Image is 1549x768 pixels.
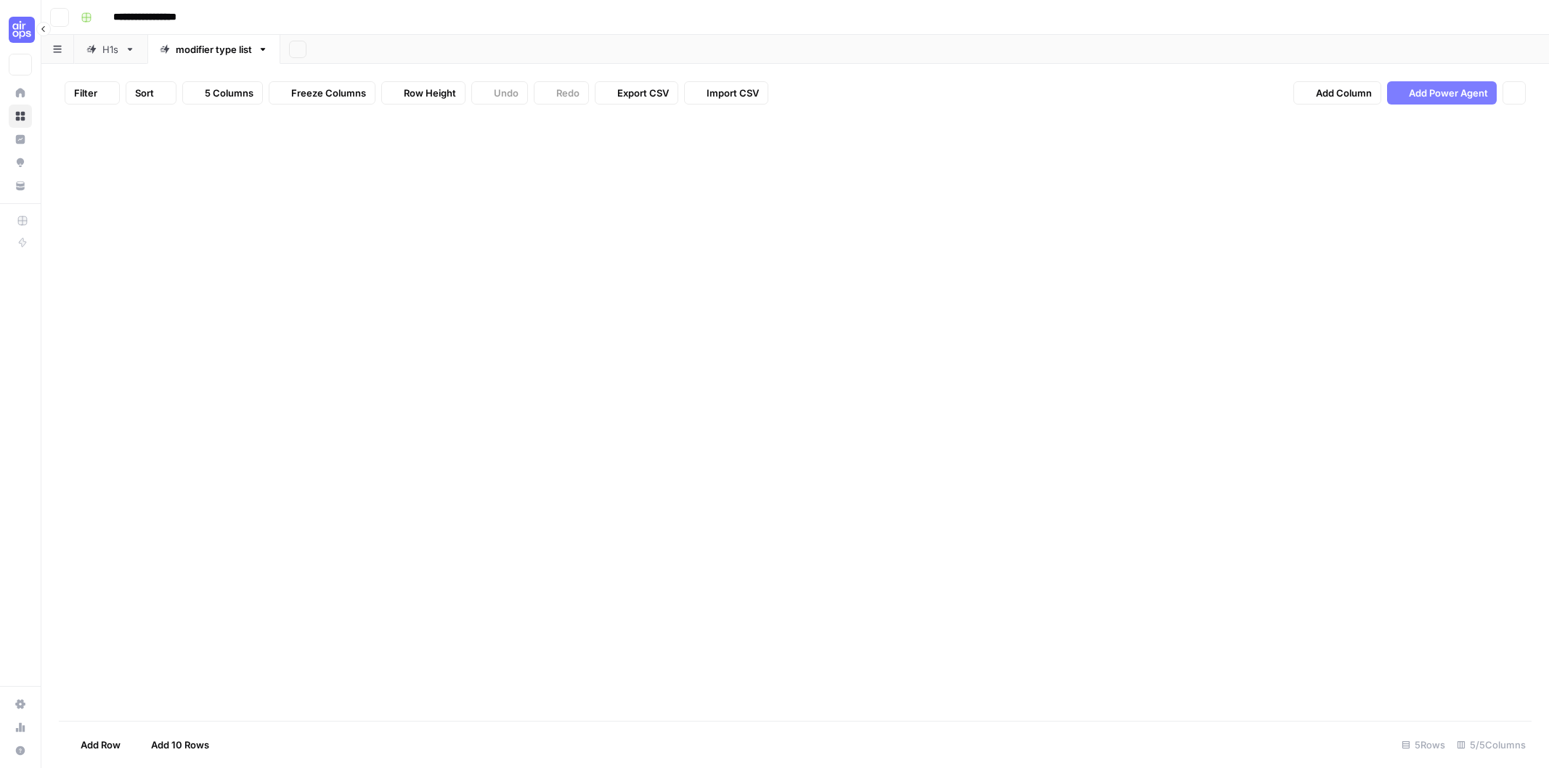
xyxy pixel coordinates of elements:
button: Sort [126,81,176,105]
div: 5/5 Columns [1451,733,1532,756]
div: 5 Rows [1396,733,1451,756]
a: modifier type list [147,35,280,64]
span: Redo [556,86,580,100]
span: Add 10 Rows [151,738,209,752]
a: Opportunities [9,151,32,174]
button: Freeze Columns [269,81,375,105]
span: Import CSV [707,86,759,100]
span: Add Column [1316,86,1372,100]
button: 5 Columns [182,81,263,105]
button: Redo [534,81,589,105]
button: Add Row [59,733,129,756]
button: Undo [471,81,528,105]
a: Insights [9,128,32,151]
a: H1s [74,35,147,64]
span: Freeze Columns [291,86,366,100]
a: Settings [9,693,32,716]
span: Filter [74,86,97,100]
a: Your Data [9,174,32,197]
button: Export CSV [595,81,678,105]
button: Workspace: Cohort 5 [9,12,32,48]
a: Browse [9,105,32,128]
span: Sort [135,86,154,100]
button: Add 10 Rows [129,733,218,756]
a: Home [9,81,32,105]
span: Add Power Agent [1409,86,1488,100]
button: Add Column [1293,81,1381,105]
button: Import CSV [684,81,768,105]
span: Add Row [81,738,121,752]
button: Help + Support [9,739,32,762]
img: Cohort 5 Logo [9,17,35,43]
span: Export CSV [617,86,669,100]
a: Usage [9,716,32,739]
div: modifier type list [176,42,252,57]
span: Row Height [404,86,456,100]
div: H1s [102,42,119,57]
button: Add Power Agent [1387,81,1497,105]
button: Row Height [381,81,465,105]
button: Filter [65,81,120,105]
span: 5 Columns [205,86,253,100]
span: Undo [494,86,519,100]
